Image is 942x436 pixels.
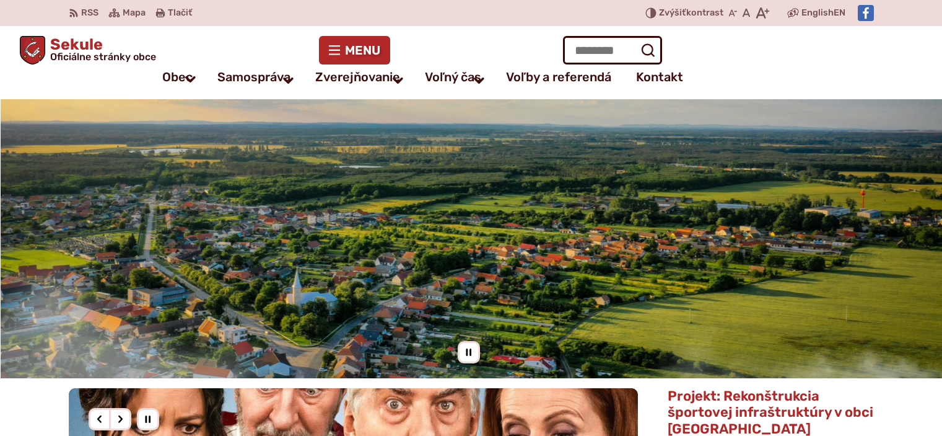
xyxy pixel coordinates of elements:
[274,66,303,95] button: Otvoriť podmenu pre
[458,341,480,363] div: Pozastaviť pohyb slajdera
[858,5,874,21] img: Prejsť na Facebook stránku
[217,65,290,89] a: Samospráva
[506,65,611,89] a: Voľby a referendá
[137,408,159,430] div: Pozastaviť pohyb slajdera
[799,6,848,20] a: English EN
[177,65,205,94] button: Otvoriť podmenu pre
[659,8,723,19] span: kontrast
[168,8,192,19] span: Tlačiť
[315,65,400,89] a: Zverejňovanie
[384,66,412,95] button: Otvoriť podmenu pre Zverejňovanie
[50,52,156,62] span: Oficiálne stránky obce
[425,65,481,89] a: Voľný čas
[20,36,156,65] a: Logo Sekule, prejsť na domovskú stránku.
[465,66,494,95] button: Otvoriť podmenu pre
[20,36,45,65] img: Prejsť na domovskú stránku
[659,7,686,18] span: Zvýšiť
[81,6,98,20] span: RSS
[345,45,380,55] span: Menu
[801,6,834,20] span: English
[45,37,156,62] h1: Sekule
[162,65,193,89] a: Obec
[636,65,683,89] a: Kontakt
[834,6,845,20] span: EN
[319,36,390,65] button: Menu
[123,6,146,20] span: Mapa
